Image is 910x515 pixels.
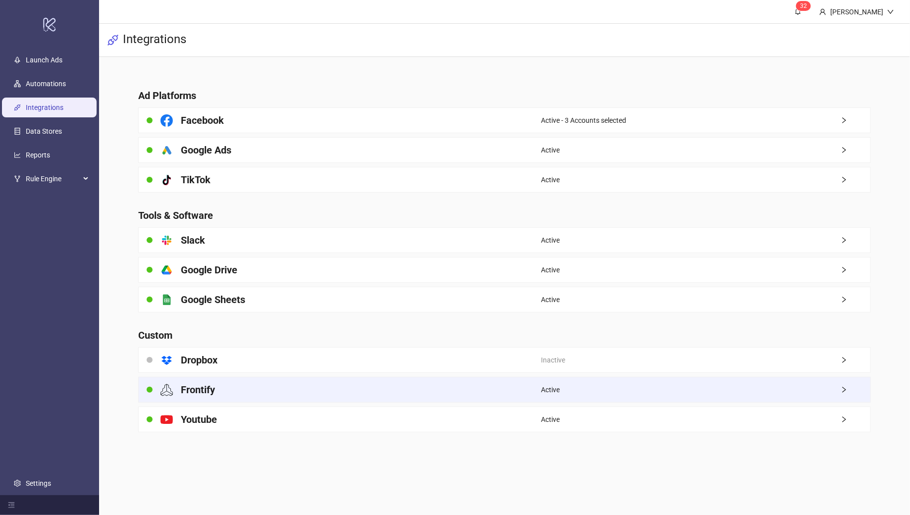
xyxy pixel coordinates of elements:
span: right [841,386,870,393]
span: Active [541,294,560,305]
div: [PERSON_NAME] [826,6,887,17]
a: SlackActiveright [138,227,871,253]
span: user [819,8,826,15]
span: Active [541,264,560,275]
a: Reports [26,151,50,159]
h4: Frontify [181,383,215,397]
span: Active [541,384,560,395]
h4: Slack [181,233,205,247]
span: right [841,176,870,183]
span: right [841,296,870,303]
a: Settings [26,479,51,487]
a: DropboxInactiveright [138,347,871,373]
span: Active [541,174,560,185]
span: Active [541,414,560,425]
span: fork [14,175,21,182]
span: right [841,266,870,273]
a: Google AdsActiveright [138,137,871,163]
span: menu-fold [8,502,15,509]
h4: Tools & Software [138,208,871,222]
span: Active [541,145,560,155]
span: 3 [800,2,803,9]
a: YoutubeActiveright [138,407,871,432]
h4: Youtube [181,412,217,426]
span: 2 [803,2,807,9]
span: right [841,237,870,244]
span: right [841,147,870,154]
h4: Custom [138,328,871,342]
span: down [887,8,894,15]
a: Google DriveActiveright [138,257,871,283]
span: bell [795,8,802,15]
span: right [841,117,870,124]
h4: TikTok [181,173,211,187]
a: Integrations [26,103,63,111]
sup: 32 [796,1,811,11]
a: Automations [26,80,66,88]
span: Active [541,235,560,246]
span: api [107,34,119,46]
a: FrontifyActiveright [138,377,871,403]
a: FacebookActive - 3 Accounts selectedright [138,107,871,133]
a: TikTokActiveright [138,167,871,193]
a: Data Stores [26,127,62,135]
h4: Ad Platforms [138,89,871,103]
span: Rule Engine [26,169,80,189]
a: Launch Ads [26,56,62,64]
h4: Google Ads [181,143,231,157]
span: right [841,357,870,363]
h4: Google Sheets [181,293,245,307]
span: Active - 3 Accounts selected [541,115,626,126]
span: right [841,416,870,423]
h3: Integrations [123,32,186,49]
h4: Dropbox [181,353,217,367]
a: Google SheetsActiveright [138,287,871,312]
h4: Facebook [181,113,224,127]
span: Inactive [541,355,565,365]
h4: Google Drive [181,263,237,277]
